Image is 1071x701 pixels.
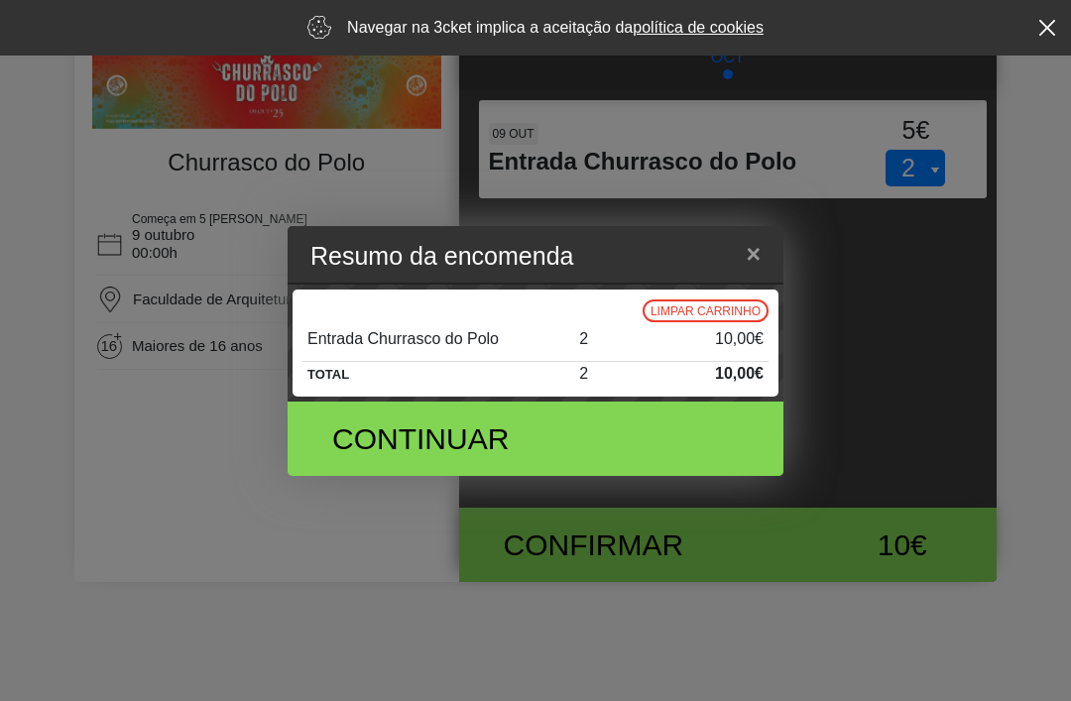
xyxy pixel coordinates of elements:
h5: Resumo da encomenda [310,238,573,276]
div: Entrada Churrasco do Polo [302,327,574,351]
button: Close [730,222,776,287]
div: Continuar [317,416,608,461]
div: TOTAL [302,361,574,387]
p: Navegar na 3cket implica a aceitação da [347,16,764,40]
div: 10,00€ [652,327,769,351]
a: política de cookies [633,19,764,36]
button: Continuar [288,402,783,476]
div: 10,00€ [652,361,769,387]
div: 2 [574,361,652,387]
span: × [746,238,761,271]
div: 2 [574,327,652,351]
button: Limpar carrinho [643,299,769,322]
